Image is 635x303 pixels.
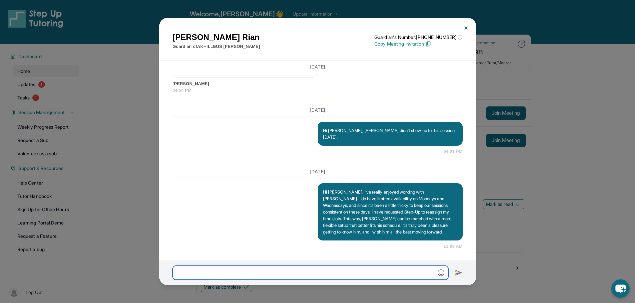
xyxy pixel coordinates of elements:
[323,189,457,235] p: Hi [PERSON_NAME], I’ve really enjoyed working with [PERSON_NAME]. I do have limited availability ...
[438,269,444,276] img: Emoji
[611,279,630,298] button: chat-button
[463,25,469,31] img: Close Icon
[173,168,463,175] h3: [DATE]
[173,31,260,43] h1: [PERSON_NAME] Rian
[173,64,463,70] h3: [DATE]
[443,243,462,250] span: 11:08 AM
[374,34,462,41] p: Guardian's Number: [PHONE_NUMBER]
[458,34,462,41] span: ⓘ
[173,107,463,113] h3: [DATE]
[173,43,260,50] p: Guardian of AKHILLEUS [PERSON_NAME]
[444,148,463,155] span: 04:21 PM
[425,41,431,47] img: Copy Icon
[173,80,463,87] span: [PERSON_NAME]
[374,41,462,47] p: Copy Meeting Invitation
[173,87,463,94] span: 04:54 PM
[323,127,457,140] p: Hi [PERSON_NAME], [PERSON_NAME] didn't show up for his session [DATE].
[455,269,463,277] img: Send icon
